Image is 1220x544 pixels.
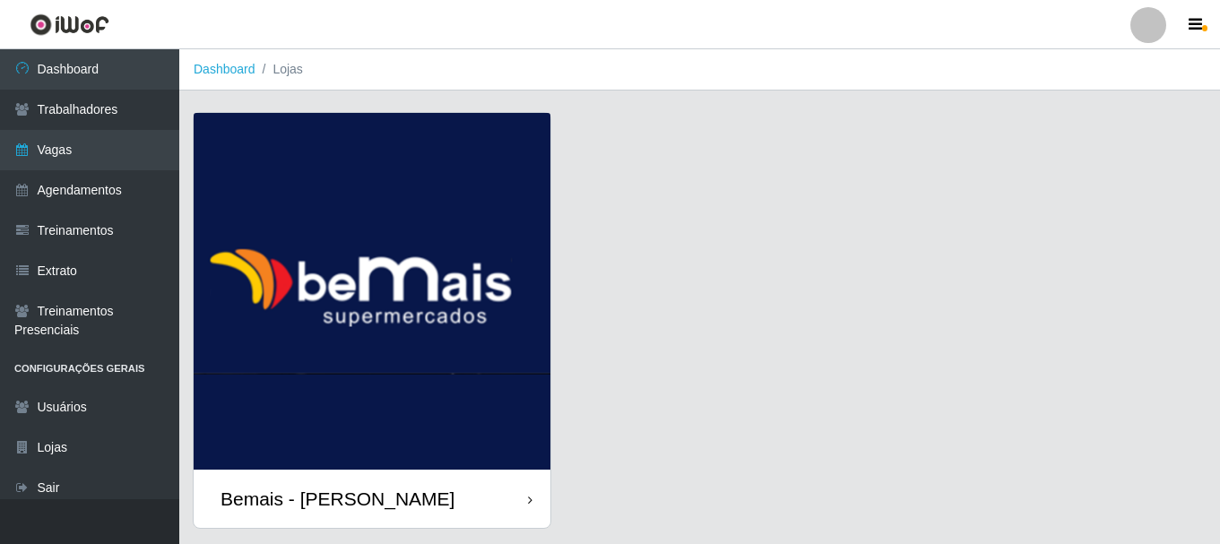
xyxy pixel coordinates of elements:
[30,13,109,36] img: CoreUI Logo
[194,113,550,528] a: Bemais - [PERSON_NAME]
[255,60,303,79] li: Lojas
[221,488,454,510] div: Bemais - [PERSON_NAME]
[194,62,255,76] a: Dashboard
[179,49,1220,91] nav: breadcrumb
[194,113,550,470] img: cardImg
